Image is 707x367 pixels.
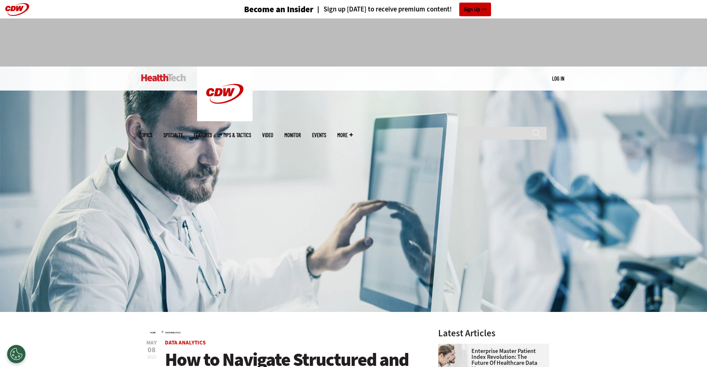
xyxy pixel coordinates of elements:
a: Become an Insider [216,5,314,14]
a: CDW [197,115,253,123]
div: » [150,329,419,334]
span: Topics [139,132,152,138]
div: Cookies Settings [7,345,26,363]
a: Features [194,132,212,138]
a: MonITor [284,132,301,138]
span: Specialty [163,132,183,138]
a: Sign Up [459,3,491,16]
span: May [146,340,157,346]
iframe: advertisement [219,26,488,59]
button: Open Preferences [7,345,26,363]
a: Data Analytics [165,339,206,346]
a: Home [150,331,156,334]
a: Tips & Tactics [223,132,251,138]
span: 08 [146,346,157,354]
img: Home [141,74,186,81]
a: Video [262,132,273,138]
span: 2023 [147,354,156,360]
h3: Latest Articles [438,329,549,338]
div: User menu [552,75,564,82]
span: More [337,132,353,138]
img: Home [197,67,253,121]
a: Sign up [DATE] to receive premium content! [314,6,452,13]
a: Data Analytics [165,331,180,334]
a: Log in [552,75,564,82]
a: medical researchers look at data on desktop monitor [438,344,471,350]
a: Events [312,132,326,138]
h3: Become an Insider [244,5,314,14]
